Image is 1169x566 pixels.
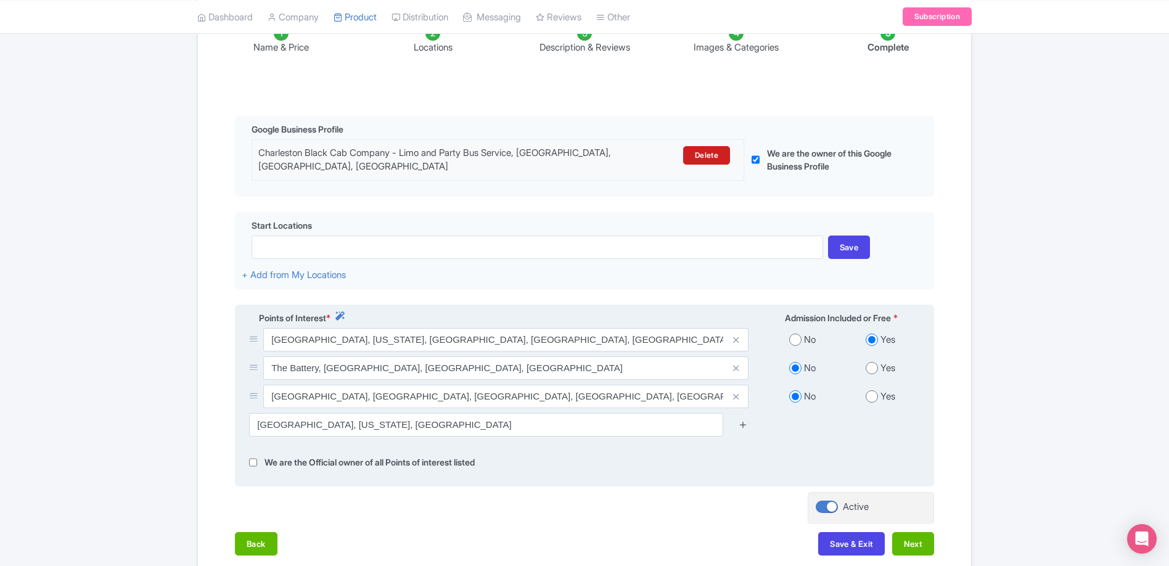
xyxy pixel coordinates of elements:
button: Next [892,532,934,556]
button: Back [235,532,277,556]
label: No [804,390,816,404]
span: Start Locations [252,219,312,232]
div: Charleston Black Cab Company - Limo and Party Bus Service, [GEOGRAPHIC_DATA], [GEOGRAPHIC_DATA], ... [258,146,618,174]
label: No [804,361,816,375]
li: Images & Categories [660,26,812,55]
span: Points of Interest [259,311,326,324]
a: Delete [683,146,730,165]
li: Complete [812,26,964,55]
a: Subscription [903,7,972,26]
div: Save [828,236,871,259]
span: Admission Included or Free [785,311,891,324]
a: + Add from My Locations [242,269,346,281]
div: Active [843,500,869,514]
li: Locations [357,26,509,55]
li: Name & Price [205,26,357,55]
span: Google Business Profile [252,123,343,136]
label: Yes [880,361,895,375]
label: We are the Official owner of all Points of interest listed [265,456,475,470]
label: No [804,333,816,347]
label: Yes [880,390,895,404]
div: Open Intercom Messenger [1127,524,1157,554]
button: Save & Exit [818,532,885,556]
li: Description & Reviews [509,26,660,55]
label: We are the owner of this Google Business Profile [767,147,903,173]
label: Yes [880,333,895,347]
